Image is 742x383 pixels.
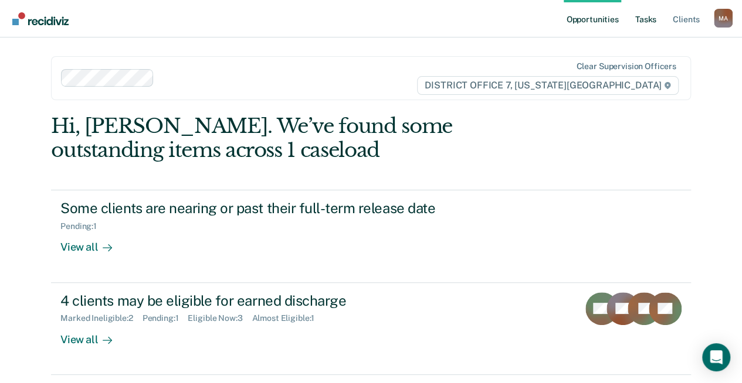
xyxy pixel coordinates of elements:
[143,313,188,323] div: Pending : 1
[51,114,563,162] div: Hi, [PERSON_NAME]. We’ve found some outstanding items across 1 caseload
[188,313,252,323] div: Eligible Now : 3
[714,9,733,28] button: Profile dropdown button
[60,231,126,254] div: View all
[60,221,106,231] div: Pending : 1
[60,313,142,323] div: Marked Ineligible : 2
[576,61,676,71] div: Clear supervision officers
[51,283,691,375] a: 4 clients may be eligible for earned dischargeMarked Ineligible:2Pending:1Eligible Now:3Almost El...
[12,12,69,25] img: Recidiviz
[417,76,678,95] span: DISTRICT OFFICE 7, [US_STATE][GEOGRAPHIC_DATA]
[714,9,733,28] div: M A
[60,323,126,346] div: View all
[60,200,472,217] div: Some clients are nearing or past their full-term release date
[51,190,691,282] a: Some clients are nearing or past their full-term release datePending:1View all
[60,292,472,309] div: 4 clients may be eligible for earned discharge
[702,343,730,371] div: Open Intercom Messenger
[252,313,324,323] div: Almost Eligible : 1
